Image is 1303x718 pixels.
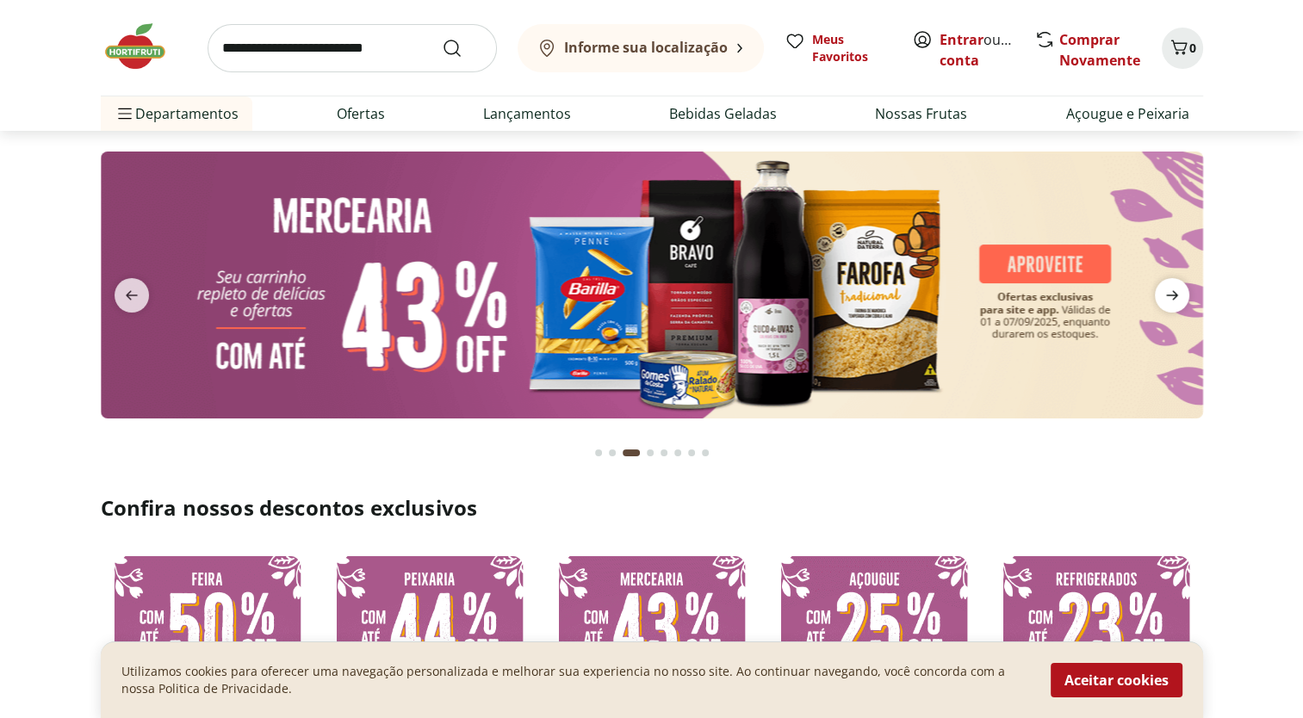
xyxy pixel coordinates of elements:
[643,432,657,474] button: Go to page 4 from fs-carousel
[337,103,385,124] a: Ofertas
[564,38,728,57] b: Informe sua localização
[605,432,619,474] button: Go to page 2 from fs-carousel
[698,432,712,474] button: Go to page 8 from fs-carousel
[1065,103,1188,124] a: Açougue e Peixaria
[518,24,764,72] button: Informe sua localização
[483,103,571,124] a: Lançamentos
[1162,28,1203,69] button: Carrinho
[592,432,605,474] button: Go to page 1 from fs-carousel
[208,24,497,72] input: search
[101,494,1203,522] h2: Confira nossos descontos exclusivos
[657,432,671,474] button: Go to page 5 from fs-carousel
[1059,30,1140,70] a: Comprar Novamente
[121,663,1030,697] p: Utilizamos cookies para oferecer uma navegação personalizada e melhorar sua experiencia no nosso ...
[875,103,967,124] a: Nossas Frutas
[1141,278,1203,313] button: next
[812,31,891,65] span: Meus Favoritos
[1051,663,1182,697] button: Aceitar cookies
[442,38,483,59] button: Submit Search
[669,103,777,124] a: Bebidas Geladas
[785,31,891,65] a: Meus Favoritos
[101,152,1203,418] img: mercearia
[1189,40,1196,56] span: 0
[619,432,643,474] button: Current page from fs-carousel
[115,93,239,134] span: Departamentos
[685,432,698,474] button: Go to page 7 from fs-carousel
[940,30,983,49] a: Entrar
[940,29,1016,71] span: ou
[671,432,685,474] button: Go to page 6 from fs-carousel
[115,93,135,134] button: Menu
[101,278,163,313] button: previous
[940,30,1034,70] a: Criar conta
[101,21,187,72] img: Hortifruti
